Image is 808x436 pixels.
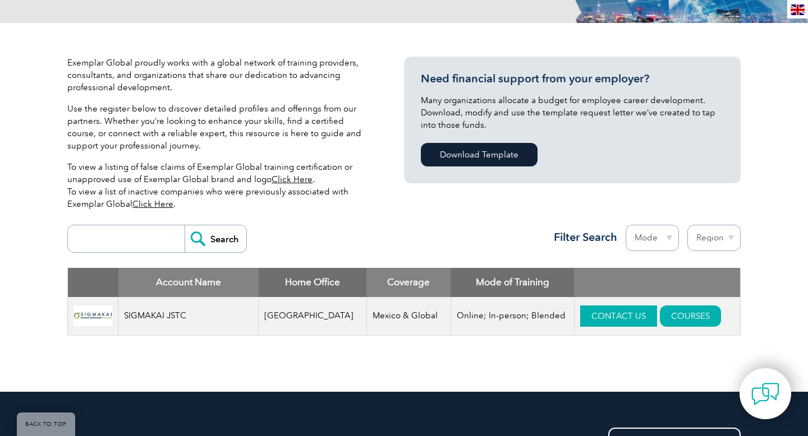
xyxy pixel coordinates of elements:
img: contact-chat.png [751,380,779,408]
p: Use the register below to discover detailed profiles and offerings from our partners. Whether you... [67,103,370,152]
a: Download Template [421,143,538,166]
input: Search [185,225,246,252]
th: : activate to sort column ascending [574,268,740,297]
p: Exemplar Global proudly works with a global network of training providers, consultants, and organ... [67,57,370,94]
h3: Need financial support from your employer? [421,72,724,86]
th: Account Name: activate to sort column descending [118,268,259,297]
td: Online; In-person; Blended [451,297,574,336]
td: [GEOGRAPHIC_DATA] [259,297,367,336]
a: Click Here [272,174,313,184]
img: en [791,4,805,15]
th: Coverage: activate to sort column ascending [366,268,451,297]
a: BACK TO TOP [17,412,75,436]
p: Many organizations allocate a budget for employee career development. Download, modify and use th... [421,94,724,131]
th: Mode of Training: activate to sort column ascending [451,268,574,297]
h3: Filter Search [547,230,617,244]
a: COURSES [660,305,721,327]
a: CONTACT US [580,305,657,327]
td: Mexico & Global [366,297,451,336]
th: Home Office: activate to sort column ascending [259,268,367,297]
td: SIGMAKAI JSTC [118,297,259,336]
img: 2588ad90-aae8-ea11-a817-000d3ae11abd-logo.jpg [74,305,112,327]
p: To view a listing of false claims of Exemplar Global training certification or unapproved use of ... [67,161,370,210]
a: Click Here [132,199,173,209]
